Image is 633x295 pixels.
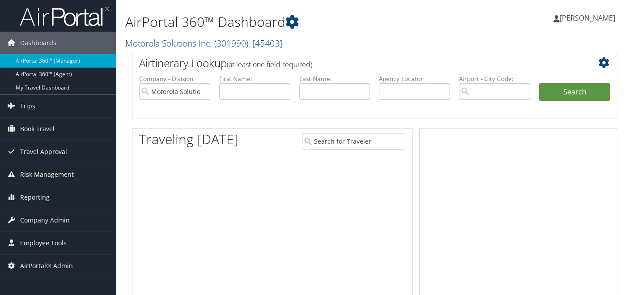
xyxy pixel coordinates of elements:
[125,37,282,49] a: Motorola Solutions Inc.
[20,209,70,231] span: Company Admin
[20,141,67,163] span: Travel Approval
[227,60,312,69] span: (at least one field required)
[139,130,238,149] h1: Traveling [DATE]
[20,95,35,117] span: Trips
[219,74,290,83] label: First Name:
[539,83,610,101] button: Search
[20,118,55,140] span: Book Travel
[20,232,67,254] span: Employee Tools
[20,6,109,27] img: airportal-logo.png
[560,13,615,23] span: [PERSON_NAME]
[553,4,624,31] a: [PERSON_NAME]
[20,32,56,54] span: Dashboards
[459,74,530,83] label: Airport - City Code:
[139,56,570,71] h2: Airtinerary Lookup
[20,163,74,186] span: Risk Management
[302,133,405,150] input: Search for Traveler
[20,186,50,209] span: Reporting
[299,74,370,83] label: Last Name:
[139,74,210,83] label: Company - Division:
[379,74,450,83] label: Agency Locator:
[125,13,458,31] h1: AirPortal 360™ Dashboard
[248,37,282,49] span: , [ 45403 ]
[214,37,248,49] span: ( 301990 )
[20,255,73,277] span: AirPortal® Admin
